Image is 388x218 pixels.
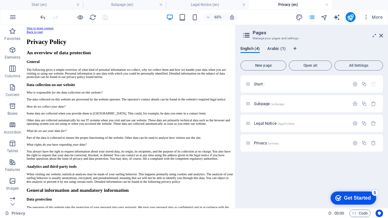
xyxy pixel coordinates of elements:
[254,141,279,145] span: Privacy
[333,13,341,21] button: text_generator
[6,186,19,191] p: Images
[361,81,367,87] div: Duplicate
[5,167,20,172] p: Features
[252,82,349,86] div: Start/
[4,130,21,135] p: Accordion
[296,13,303,21] button: design
[166,1,249,8] h4: Legal Notice (en)
[371,81,376,87] div: The startpage cannot be deleted
[361,101,367,106] div: Duplicate
[361,12,385,22] button: More
[352,81,358,87] div: Settings
[263,83,264,86] span: /
[308,13,316,21] button: pages
[277,122,295,125] span: /legal-notice
[240,45,260,54] span: English (4)
[292,64,329,67] span: Open all
[252,121,349,125] div: Legal Notice/legal-notice
[213,13,223,21] h6: 65%
[349,210,371,217] button: Code
[7,148,18,153] p: Tables
[2,2,44,8] a: Skip to main content
[371,101,376,106] div: Remove
[89,14,96,21] i: Reload page
[253,36,371,41] h3: Manage your pages and settings
[204,13,226,21] button: 65%
[253,30,383,36] h2: Pages
[5,55,21,60] p: Elements
[346,12,356,22] button: publish
[254,121,294,126] span: Legal Notice
[252,102,349,106] div: Subpage/subpage
[328,210,344,217] h6: Session time
[39,13,46,21] button: undo
[376,210,383,217] button: Usercentrics
[334,61,383,70] button: All Settings
[352,101,358,106] div: Settings
[243,64,284,67] span: New page
[83,1,166,8] h4: Subpage (en)
[252,141,349,145] div: Privacy/privacy
[4,36,20,41] p: Favorites
[361,121,367,126] div: Duplicate
[7,111,18,116] p: Boxes
[249,1,332,8] h4: Privacy (en)
[267,45,286,54] span: Arabic (1)
[39,14,46,21] i: Undo: Change indexing (Ctrl+Z)
[5,74,20,79] p: Columns
[352,210,368,217] span: Code
[333,14,340,21] i: AI Writer
[240,46,383,58] div: Language Tabs
[89,13,96,21] button: reload
[76,13,84,21] button: Click here to leave preview mode and continue editing
[229,14,235,20] i: On resize automatically adjust zoom level to fit chosen device.
[254,82,264,86] span: Click to open page
[46,1,52,7] div: 5
[289,61,332,70] button: Open all
[18,7,45,12] div: Get Started
[371,140,376,146] div: Remove
[5,3,51,16] div: Get Started 5 items remaining, 0% complete
[308,14,315,21] i: Pages (Ctrl+Alt+S)
[254,101,284,106] span: Click to open page
[321,14,328,21] i: Navigator
[321,13,328,21] button: navigator
[352,140,358,146] div: Settings
[268,142,279,145] span: /privacy
[334,210,344,217] span: 00 00
[363,14,383,20] span: More
[240,61,286,70] button: New page
[296,14,303,21] i: Design (Ctrl+Alt+Y)
[371,121,376,126] div: Remove
[339,211,340,216] span: :
[6,92,19,97] p: Content
[270,102,284,106] span: /subpage
[337,64,380,67] span: All Settings
[361,140,367,146] div: Duplicate
[352,121,358,126] div: Settings
[347,14,354,21] i: Publish
[5,210,25,217] a: Click to cancel selection. Double-click to open Pages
